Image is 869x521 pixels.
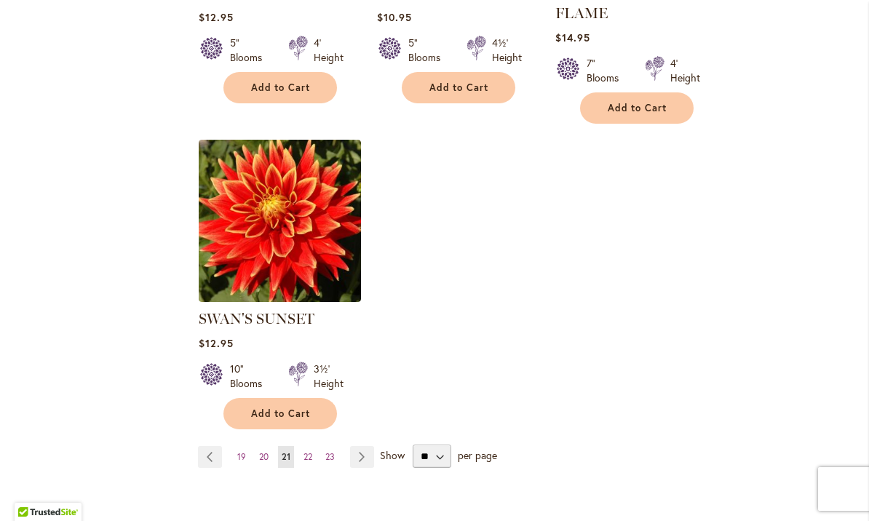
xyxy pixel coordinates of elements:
a: 20 [255,446,272,468]
span: Add to Cart [251,407,311,420]
div: 7" Blooms [587,56,627,85]
span: per page [458,448,497,462]
span: Add to Cart [608,102,667,114]
div: 10" Blooms [230,362,271,391]
div: 5" Blooms [230,36,271,65]
div: 4' Height [670,56,700,85]
span: $12.95 [199,10,234,24]
span: Add to Cart [251,81,311,94]
span: 22 [303,451,312,462]
span: 23 [325,451,335,462]
a: Swan's Sunset [199,291,361,305]
a: 22 [300,446,316,468]
span: $14.95 [555,31,590,44]
button: Add to Cart [580,92,694,124]
iframe: Launch Accessibility Center [11,469,52,510]
span: 20 [259,451,269,462]
div: 4½' Height [492,36,522,65]
div: 4' Height [314,36,344,65]
img: Swan's Sunset [199,140,361,302]
span: Show [380,448,405,462]
button: Add to Cart [223,72,337,103]
a: 19 [234,446,250,468]
button: Add to Cart [223,398,337,429]
span: $12.95 [199,336,234,350]
button: Add to Cart [402,72,515,103]
span: $10.95 [377,10,412,24]
div: 3½' Height [314,362,344,391]
a: SWAN'S SUNSET [199,310,314,327]
span: 21 [282,451,290,462]
span: Add to Cart [429,81,489,94]
a: 23 [322,446,338,468]
div: 5" Blooms [408,36,449,65]
span: 19 [237,451,246,462]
